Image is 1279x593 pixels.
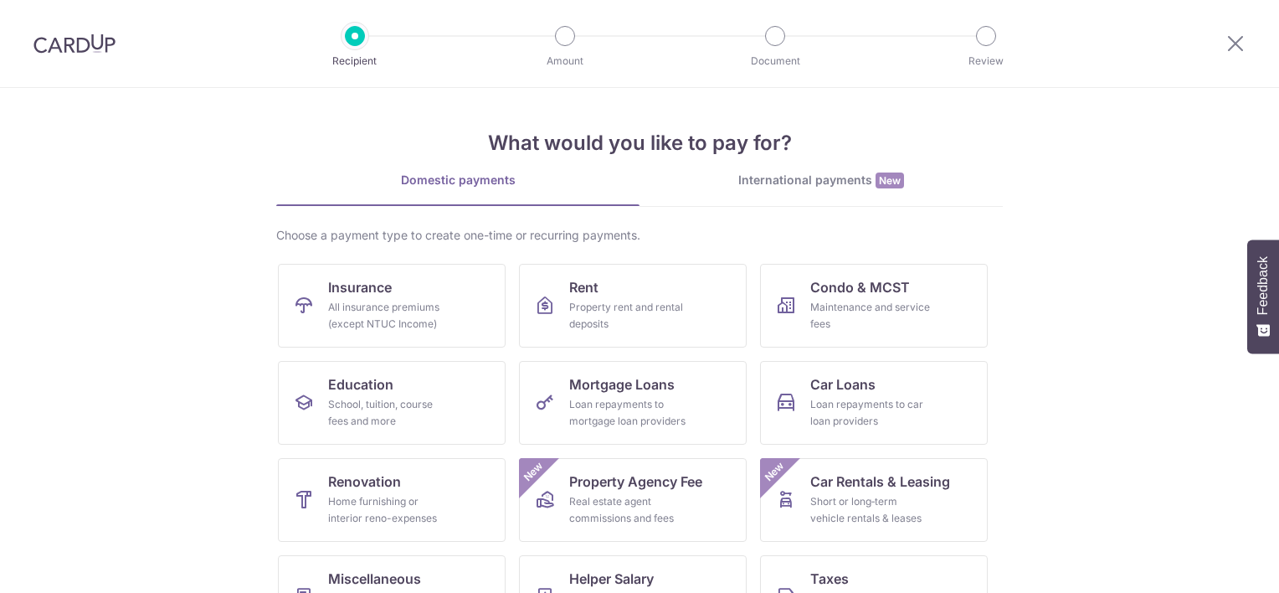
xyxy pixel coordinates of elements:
[519,361,747,445] a: Mortgage LoansLoan repayments to mortgage loan providers
[924,53,1048,70] p: Review
[639,172,1003,189] div: International payments
[520,458,547,486] span: New
[713,53,837,70] p: Document
[328,277,392,297] span: Insurance
[1247,240,1279,353] button: Feedback - Show survey
[876,173,904,188] span: New
[760,458,988,542] a: Car Rentals & LeasingShort or long‑term vehicle rentals & leasesNew
[278,361,506,445] a: EducationSchool, tuition, course fees and more
[503,53,627,70] p: Amount
[569,277,598,297] span: Rent
[328,472,401,492] span: Renovation
[33,34,116,54] img: CardUp
[810,396,931,430] div: Loan repayments to car loan providers
[1256,256,1271,315] span: Feedback
[328,569,421,589] span: Miscellaneous
[276,227,1003,244] div: Choose a payment type to create one-time or recurring payments.
[278,458,506,542] a: RenovationHome furnishing or interior reno-expenses
[276,128,1003,158] h4: What would you like to pay for?
[810,374,876,394] span: Car Loans
[810,569,849,589] span: Taxes
[328,396,449,430] div: School, tuition, course fees and more
[569,569,654,589] span: Helper Salary
[569,472,702,492] span: Property Agency Fee
[810,299,931,333] div: Maintenance and service fees
[761,458,788,486] span: New
[760,361,988,445] a: Car LoansLoan repayments to car loan providers
[328,493,449,527] div: Home furnishing or interior reno-expenses
[810,493,931,527] div: Short or long‑term vehicle rentals & leases
[519,264,747,348] a: RentProperty rent and rental deposits
[810,277,910,297] span: Condo & MCST
[519,458,747,542] a: Property Agency FeeReal estate agent commissions and feesNew
[328,374,393,394] span: Education
[569,396,690,430] div: Loan repayments to mortgage loan providers
[328,299,449,333] div: All insurance premiums (except NTUC Income)
[760,264,988,348] a: Condo & MCSTMaintenance and service fees
[569,493,690,527] div: Real estate agent commissions and fees
[810,472,950,492] span: Car Rentals & Leasing
[1172,543,1262,585] iframe: Opens a widget where you can find more information
[276,172,639,188] div: Domestic payments
[293,53,417,70] p: Recipient
[278,264,506,348] a: InsuranceAll insurance premiums (except NTUC Income)
[569,374,675,394] span: Mortgage Loans
[569,299,690,333] div: Property rent and rental deposits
